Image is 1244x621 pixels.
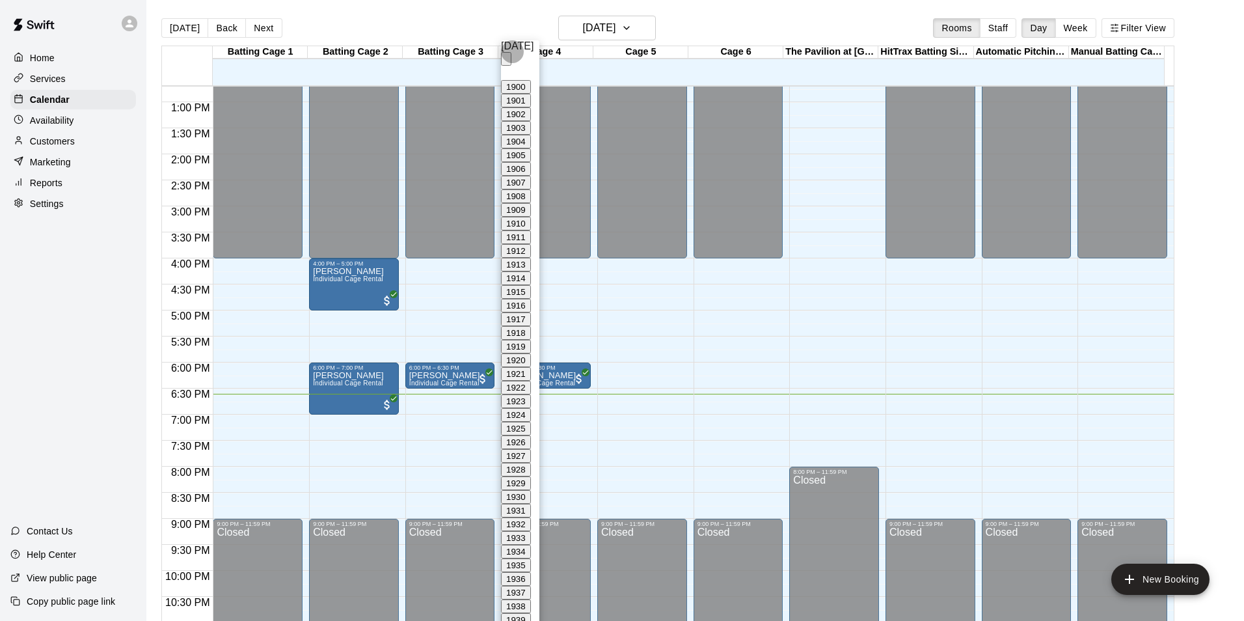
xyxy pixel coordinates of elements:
[501,271,531,285] button: 1914
[501,394,531,408] button: 1923
[501,230,531,244] button: 1911
[501,435,531,449] button: 1926
[501,217,531,230] button: 1910
[501,463,531,476] button: 1928
[501,121,531,135] button: 1903
[501,586,531,600] button: 1937
[501,476,531,490] button: 1929
[501,504,531,517] button: 1931
[501,572,531,586] button: 1936
[501,490,531,504] button: 1930
[501,176,531,189] button: 1907
[501,52,511,66] button: year view is open, switch to calendar view
[501,40,539,52] div: [DATE]
[501,203,531,217] button: 1909
[501,340,531,353] button: 1919
[501,312,531,326] button: 1917
[501,299,531,312] button: 1916
[501,162,531,176] button: 1906
[501,94,531,107] button: 1901
[501,367,531,381] button: 1921
[501,258,531,271] button: 1913
[501,449,531,463] button: 1927
[501,189,531,203] button: 1908
[501,107,531,121] button: 1902
[501,545,531,559] button: 1934
[501,381,531,394] button: 1922
[501,353,531,367] button: 1920
[501,80,531,94] button: 1900
[501,600,531,613] button: 1938
[501,148,531,162] button: 1905
[501,531,531,545] button: 1933
[501,517,531,531] button: 1932
[501,408,531,422] button: 1924
[501,244,531,258] button: 1912
[501,135,531,148] button: 1904
[501,559,531,572] button: 1935
[501,326,531,340] button: 1918
[501,285,531,299] button: 1915
[501,422,531,435] button: 1925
